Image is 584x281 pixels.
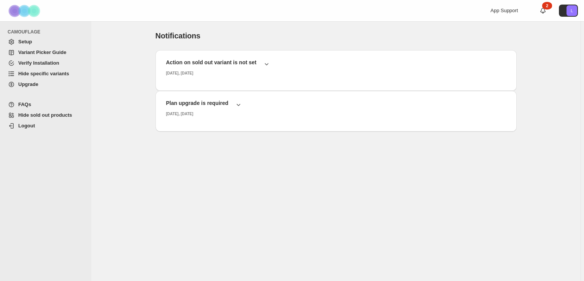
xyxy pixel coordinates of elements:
[166,112,194,116] small: [DATE], [DATE]
[18,102,31,107] span: FAQs
[5,58,86,68] a: Verify Installation
[18,81,38,87] span: Upgrade
[5,68,86,79] a: Hide specific variants
[166,99,229,107] h2: Plan upgrade is required
[559,5,578,17] button: Avatar with initials L
[5,47,86,58] a: Variant Picker Guide
[162,56,511,79] button: Action on sold out variant is not set[DATE], [DATE]
[18,39,32,44] span: Setup
[18,112,72,118] span: Hide sold out products
[542,2,552,10] div: 2
[5,121,86,131] a: Logout
[18,49,66,55] span: Variant Picker Guide
[8,29,87,35] span: CAMOUFLAGE
[166,59,257,66] h2: Action on sold out variant is not set
[5,37,86,47] a: Setup
[18,123,35,129] span: Logout
[6,0,44,21] img: Camouflage
[156,32,201,40] span: Notifications
[490,8,518,13] span: App Support
[18,60,59,66] span: Verify Installation
[5,79,86,90] a: Upgrade
[5,99,86,110] a: FAQs
[18,71,69,76] span: Hide specific variants
[162,97,511,119] button: Plan upgrade is required[DATE], [DATE]
[166,71,194,75] small: [DATE], [DATE]
[571,8,573,13] text: L
[5,110,86,121] a: Hide sold out products
[567,5,577,16] span: Avatar with initials L
[539,7,547,14] a: 2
